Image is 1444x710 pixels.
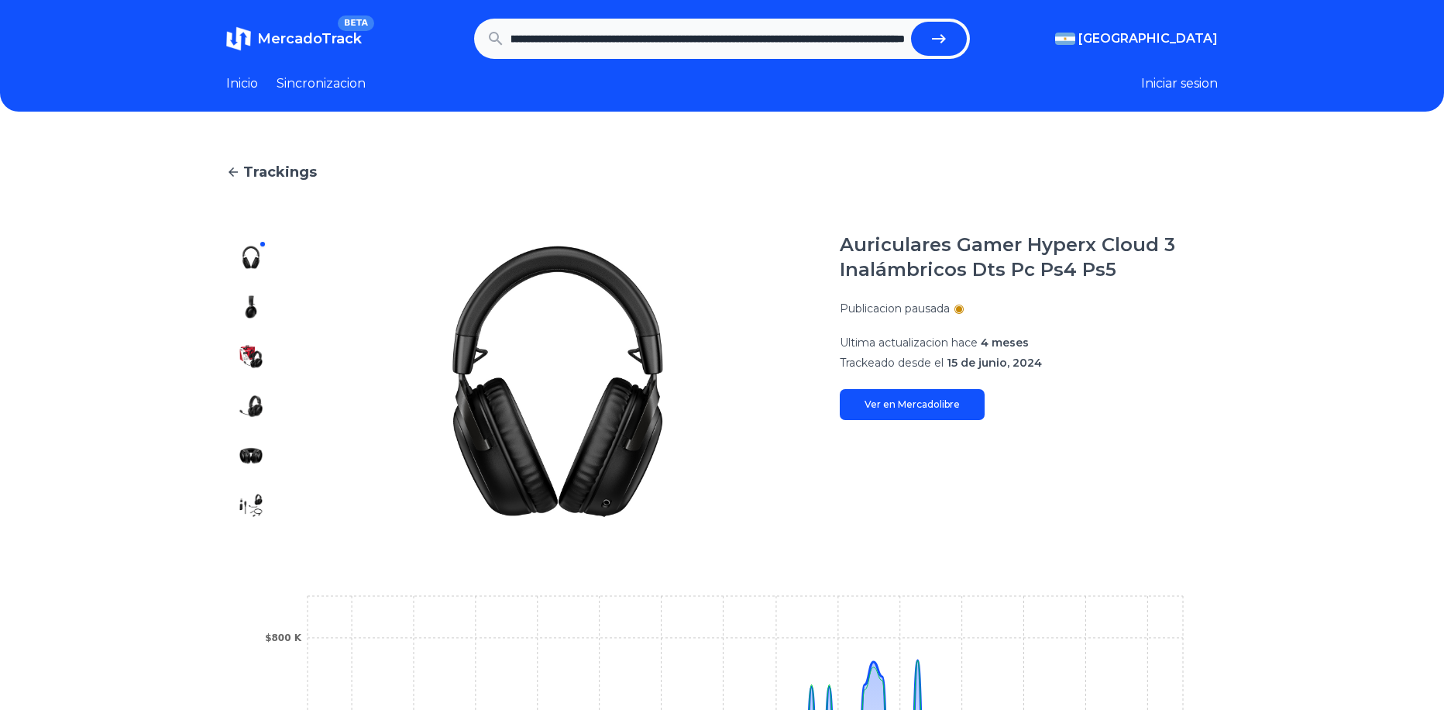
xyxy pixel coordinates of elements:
button: Iniciar sesion [1141,74,1218,93]
img: Argentina [1055,33,1075,45]
span: Trackings [243,161,317,183]
span: MercadoTrack [257,30,362,47]
a: MercadoTrackBETA [226,26,362,51]
span: BETA [338,16,374,31]
a: Ver en Mercadolibre [840,389,985,420]
a: Inicio [226,74,258,93]
span: 15 de junio, 2024 [947,356,1042,370]
span: [GEOGRAPHIC_DATA] [1078,29,1218,48]
p: Publicacion pausada [840,301,950,316]
span: Ultima actualizacion hace [840,336,978,350]
img: Auriculares Gamer Hyperx Cloud 3 Inalámbricos Dts Pc Ps4 Ps5 [307,233,809,530]
img: Auriculares Gamer Hyperx Cloud 3 Inalámbricos Dts Pc Ps4 Ps5 [239,245,263,270]
img: Auriculares Gamer Hyperx Cloud 3 Inalámbricos Dts Pc Ps4 Ps5 [239,394,263,419]
span: 4 meses [981,336,1029,350]
img: MercadoTrack [226,26,251,51]
a: Trackings [226,161,1218,183]
img: Auriculares Gamer Hyperx Cloud 3 Inalámbricos Dts Pc Ps4 Ps5 [239,344,263,369]
img: Auriculares Gamer Hyperx Cloud 3 Inalámbricos Dts Pc Ps4 Ps5 [239,493,263,518]
button: [GEOGRAPHIC_DATA] [1055,29,1218,48]
a: Sincronizacion [277,74,366,93]
img: Auriculares Gamer Hyperx Cloud 3 Inalámbricos Dts Pc Ps4 Ps5 [239,295,263,319]
tspan: $800 K [265,632,302,643]
span: Trackeado desde el [840,356,944,370]
img: Auriculares Gamer Hyperx Cloud 3 Inalámbricos Dts Pc Ps4 Ps5 [239,443,263,468]
h1: Auriculares Gamer Hyperx Cloud 3 Inalámbricos Dts Pc Ps4 Ps5 [840,233,1218,282]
